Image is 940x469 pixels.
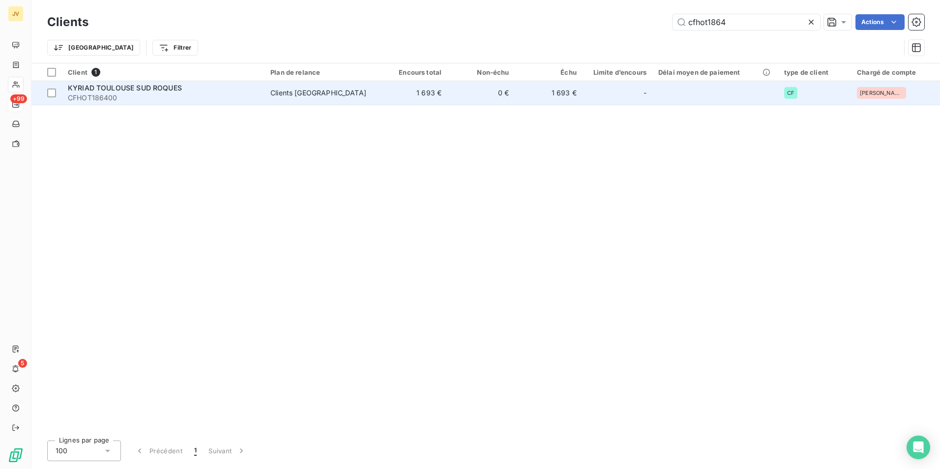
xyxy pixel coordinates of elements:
button: Filtrer [152,40,198,56]
span: 100 [56,446,67,456]
h3: Clients [47,13,88,31]
span: CF [787,90,794,96]
div: Open Intercom Messenger [907,436,930,459]
div: Chargé de compte [857,68,934,76]
input: Rechercher [673,14,820,30]
div: Délai moyen de paiement [658,68,772,76]
span: Client [68,68,88,76]
div: Encours total [386,68,441,76]
div: Échu [521,68,577,76]
button: Suivant [203,440,252,461]
div: Plan de relance [270,68,374,76]
img: Logo LeanPay [8,447,24,463]
div: Non-échu [453,68,509,76]
div: type de client [784,68,845,76]
button: Précédent [129,440,188,461]
button: 1 [188,440,203,461]
div: JV [8,6,24,22]
span: [PERSON_NAME] [860,90,903,96]
td: 0 € [447,81,515,105]
span: +99 [10,94,27,103]
span: KYRIAD TOULOUSE SUD ROQUES [68,84,182,92]
span: 1 [194,446,197,456]
button: Actions [855,14,905,30]
div: Limite d’encours [588,68,646,76]
span: 1 [91,68,100,77]
button: [GEOGRAPHIC_DATA] [47,40,140,56]
span: - [644,88,646,98]
span: 5 [18,359,27,368]
td: 1 693 € [515,81,583,105]
div: Clients [GEOGRAPHIC_DATA] [270,88,366,98]
span: CFHOT186400 [68,93,259,103]
td: 1 693 € [380,81,447,105]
